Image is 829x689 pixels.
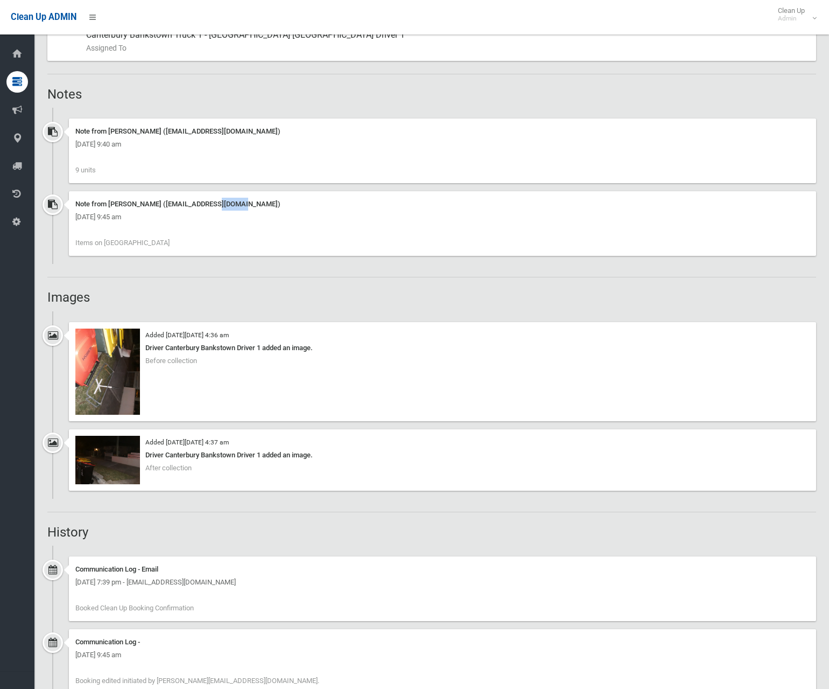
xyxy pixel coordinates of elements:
[86,22,807,61] div: Canterbury Bankstown Truck 1 - [GEOGRAPHIC_DATA] [GEOGRAPHIC_DATA] Driver 1
[75,125,810,138] div: Note from [PERSON_NAME] ([EMAIL_ADDRESS][DOMAIN_NAME])
[75,563,810,576] div: Communication Log - Email
[145,439,229,446] small: Added [DATE][DATE] 4:37 am
[47,525,816,539] h2: History
[772,6,816,23] span: Clean Up
[75,604,194,612] span: Booked Clean Up Booking Confirmation
[75,649,810,662] div: [DATE] 9:45 am
[47,290,816,304] h2: Images
[145,357,197,365] span: Before collection
[75,677,319,685] span: Booking edited initiated by [PERSON_NAME][EMAIL_ADDRESS][DOMAIN_NAME].
[75,138,810,151] div: [DATE] 9:40 am
[75,211,810,224] div: [DATE] 9:45 am
[75,636,810,649] div: Communication Log -
[75,329,140,415] img: 2025-07-1004.36.088316819597547393996.jpg
[75,576,810,589] div: [DATE] 7:39 pm - [EMAIL_ADDRESS][DOMAIN_NAME]
[47,87,816,101] h2: Notes
[75,239,170,247] span: Items on [GEOGRAPHIC_DATA]
[75,166,96,174] span: 9 units
[11,12,76,22] span: Clean Up ADMIN
[778,15,805,23] small: Admin
[75,449,810,462] div: Driver Canterbury Bankstown Driver 1 added an image.
[75,198,810,211] div: Note from [PERSON_NAME] ([EMAIL_ADDRESS][DOMAIN_NAME])
[145,331,229,339] small: Added [DATE][DATE] 4:36 am
[86,41,807,54] small: Assigned To
[75,342,810,354] div: Driver Canterbury Bankstown Driver 1 added an image.
[145,464,192,472] span: After collection
[75,436,140,484] img: 2025-07-1004.36.557429628571104167725.jpg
